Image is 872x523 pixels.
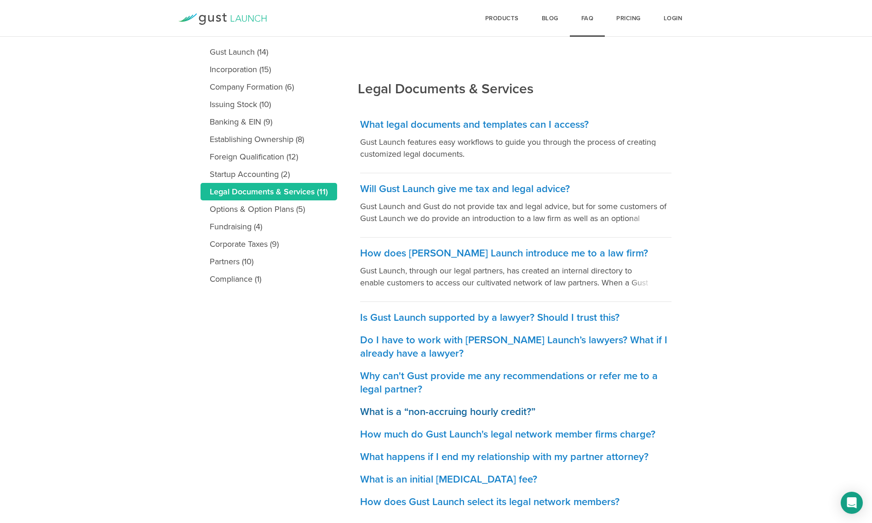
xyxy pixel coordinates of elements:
[360,360,671,396] a: Why can't Gust provide me any recommendations or refer me to a legal partner?
[360,200,671,224] p: Gust Launch and Gust do not provide tax and legal advice, but for some customers of Gust Launch w...
[360,136,671,160] p: Gust Launch features easy workflows to guide you through the process of creating customized legal...
[201,235,337,253] a: Corporate Taxes (9)
[360,396,671,419] a: What is a “non-accruing hourly credit?”
[360,311,671,324] h3: Is Gust Launch supported by a lawyer? Should I trust this?
[360,118,671,131] h3: What legal documents and templates can I access?
[201,78,337,96] a: Company Formation (6)
[360,109,671,173] a: What legal documents and templates can I access? Gust Launch features easy workflows to guide you...
[201,270,337,288] a: Compliance (1)
[360,405,671,419] h3: What is a “non-accruing hourly credit?”
[360,238,671,302] a: How does [PERSON_NAME] Launch introduce me to a law firm? Gust Launch, through our legal partners...
[360,428,671,441] h3: How much do Gust Launch's legal network member firms charge?
[360,334,671,360] h3: Do I have to work with [PERSON_NAME] Launch’s lawyers? What if I already have a lawyer?
[201,61,337,78] a: Incorporation (15)
[360,182,671,196] h3: Will Gust Launch give me tax and legal advice?
[360,302,671,324] a: Is Gust Launch supported by a lawyer? Should I trust this?
[360,370,671,396] h3: Why can't Gust provide me any recommendations or refer me to a legal partner?
[360,495,671,509] h3: How does Gust Launch select its legal network members?
[201,113,337,131] a: Banking & EIN (9)
[360,265,671,289] p: Gust Launch, through our legal partners, has created an internal directory to enable customers to...
[360,247,671,260] h3: How does [PERSON_NAME] Launch introduce me to a law firm?
[201,131,337,148] a: Establishing Ownership (8)
[201,148,337,165] a: Foreign Qualification (12)
[201,253,337,270] a: Partners (10)
[360,324,671,360] a: Do I have to work with [PERSON_NAME] Launch’s lawyers? What if I already have a lawyer?
[201,218,337,235] a: Fundraising (4)
[201,96,337,113] a: Issuing Stock (10)
[841,492,863,514] div: Open Intercom Messenger
[360,464,671,486] a: What is an initial [MEDICAL_DATA] fee?
[360,450,671,464] h3: What happens if I end my relationship with my partner attorney?
[360,419,671,441] a: How much do Gust Launch's legal network member firms charge?
[201,200,337,218] a: Options & Option Plans (5)
[360,473,671,486] h3: What is an initial [MEDICAL_DATA] fee?
[201,183,337,200] a: Legal Documents & Services (11)
[360,441,671,464] a: What happens if I end my relationship with my partner attorney?
[360,173,671,238] a: Will Gust Launch give me tax and legal advice? Gust Launch and Gust do not provide tax and legal ...
[201,43,337,61] a: Gust Launch (14)
[360,486,671,509] a: How does Gust Launch select its legal network members?
[201,165,337,183] a: Startup Accounting (2)
[358,18,534,98] h2: Legal Documents & Services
